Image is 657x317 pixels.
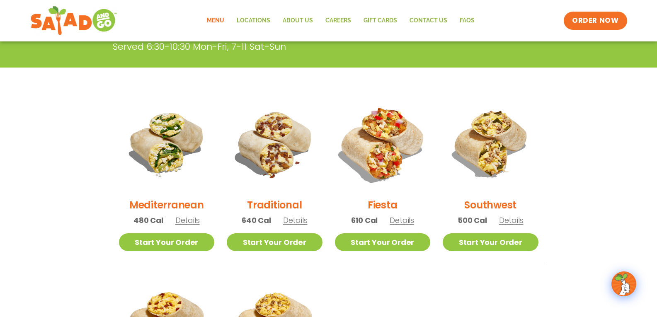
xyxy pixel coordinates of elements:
[458,215,487,226] span: 500 Cal
[276,11,319,30] a: About Us
[119,233,215,251] a: Start Your Order
[326,87,439,200] img: Product photo for Fiesta
[319,11,357,30] a: Careers
[283,215,308,225] span: Details
[227,96,322,191] img: Product photo for Traditional
[129,198,204,212] h2: Mediterranean
[133,215,163,226] span: 480 Cal
[443,233,538,251] a: Start Your Order
[403,11,453,30] a: Contact Us
[230,11,276,30] a: Locations
[247,198,302,212] h2: Traditional
[113,40,482,53] p: Served 6:30-10:30 Mon-Fri, 7-11 Sat-Sun
[368,198,398,212] h2: Fiesta
[443,96,538,191] img: Product photo for Southwest
[357,11,403,30] a: GIFT CARDS
[242,215,271,226] span: 640 Cal
[572,16,618,26] span: ORDER NOW
[175,215,200,225] span: Details
[119,96,215,191] img: Product photo for Mediterranean Breakfast Burrito
[464,198,516,212] h2: Southwest
[335,233,431,251] a: Start Your Order
[390,215,414,225] span: Details
[30,4,118,37] img: new-SAG-logo-768×292
[201,11,481,30] nav: Menu
[564,12,627,30] a: ORDER NOW
[499,215,524,225] span: Details
[227,233,322,251] a: Start Your Order
[612,272,635,295] img: wpChatIcon
[453,11,481,30] a: FAQs
[351,215,378,226] span: 610 Cal
[201,11,230,30] a: Menu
